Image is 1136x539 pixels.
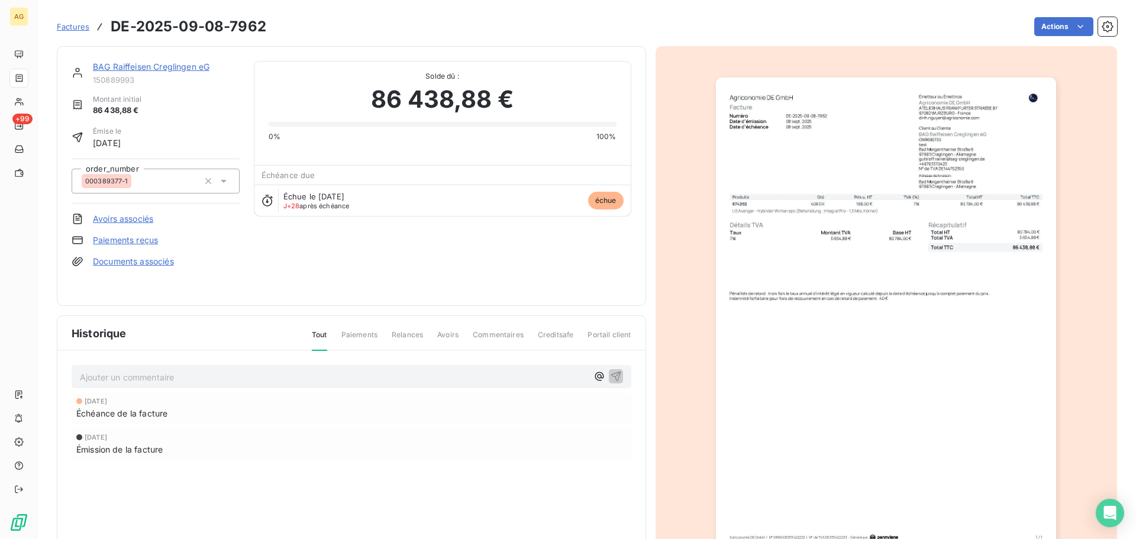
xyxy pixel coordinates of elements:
a: BAG Raiffeisen Creglingen eG [93,62,209,72]
span: Paiements [341,330,377,350]
span: Avoirs [437,330,459,350]
span: Échéance due [262,170,315,180]
div: Open Intercom Messenger [1096,499,1124,527]
a: Avoirs associés [93,213,153,225]
span: [DATE] [93,137,121,149]
a: Factures [57,21,89,33]
span: Échue le [DATE] [283,192,344,201]
span: Historique [72,325,127,341]
span: après échéance [283,202,350,209]
a: Paiements reçus [93,234,158,246]
span: Commentaires [473,330,524,350]
span: Émission de la facture [76,443,163,456]
button: Actions [1034,17,1093,36]
span: 150889993 [93,75,240,85]
span: 100% [596,131,617,142]
span: Montant initial [93,94,141,105]
span: Creditsafe [538,330,574,350]
span: Portail client [588,330,631,350]
span: échue [588,192,624,209]
span: 86 438,88 € [371,82,514,117]
span: [DATE] [85,434,107,441]
div: AG [9,7,28,26]
span: Échéance de la facture [76,407,167,419]
span: Émise le [93,126,121,137]
span: 000389377-1 [85,177,128,185]
span: 86 438,88 € [93,105,141,117]
span: 0% [269,131,280,142]
span: Tout [312,330,327,351]
img: Logo LeanPay [9,513,28,532]
span: Factures [57,22,89,31]
span: Solde dû : [269,71,617,82]
span: J+28 [283,202,300,210]
a: Documents associés [93,256,174,267]
h3: DE-2025-09-08-7962 [111,16,266,37]
span: +99 [12,114,33,124]
span: Relances [392,330,423,350]
span: [DATE] [85,398,107,405]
